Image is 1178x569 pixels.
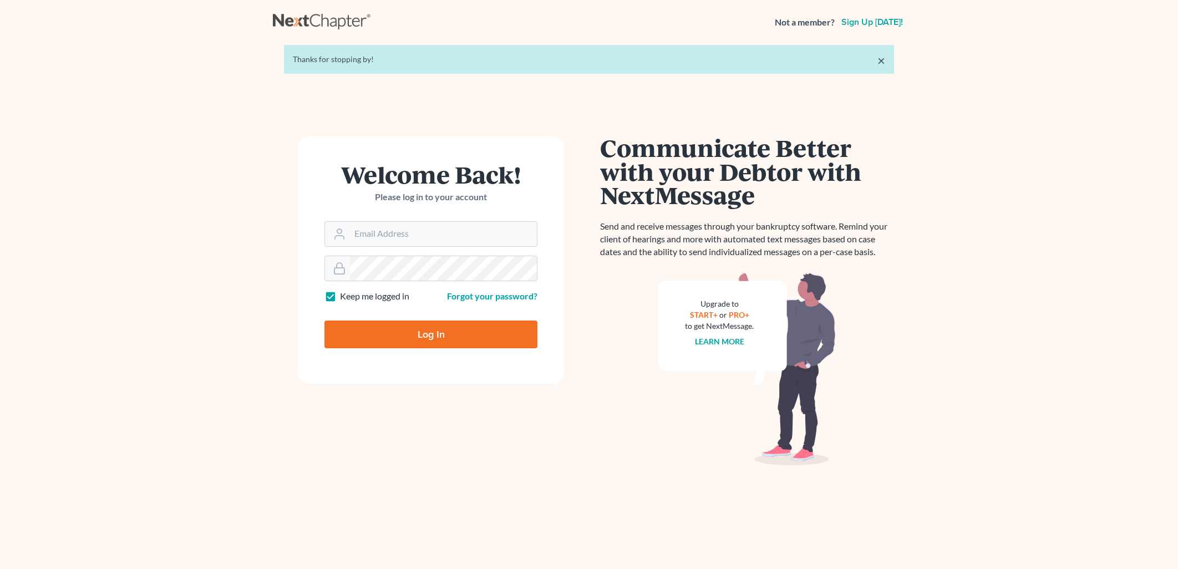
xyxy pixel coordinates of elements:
h1: Welcome Back! [324,162,537,186]
div: Upgrade to [685,298,754,309]
a: Learn more [695,337,744,346]
div: Thanks for stopping by! [293,54,885,65]
label: Keep me logged in [340,290,409,303]
a: × [877,54,885,67]
strong: Not a member? [775,16,835,29]
a: START+ [690,310,718,319]
img: nextmessage_bg-59042aed3d76b12b5cd301f8e5b87938c9018125f34e5fa2b7a6b67550977c72.svg [658,272,836,466]
a: Sign up [DATE]! [839,18,905,27]
input: Email Address [350,222,537,246]
p: Send and receive messages through your bankruptcy software. Remind your client of hearings and mo... [600,220,894,258]
a: Forgot your password? [447,291,537,301]
a: PRO+ [729,310,749,319]
input: Log In [324,321,537,348]
p: Please log in to your account [324,191,537,204]
h1: Communicate Better with your Debtor with NextMessage [600,136,894,207]
span: or [719,310,727,319]
div: to get NextMessage. [685,321,754,332]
